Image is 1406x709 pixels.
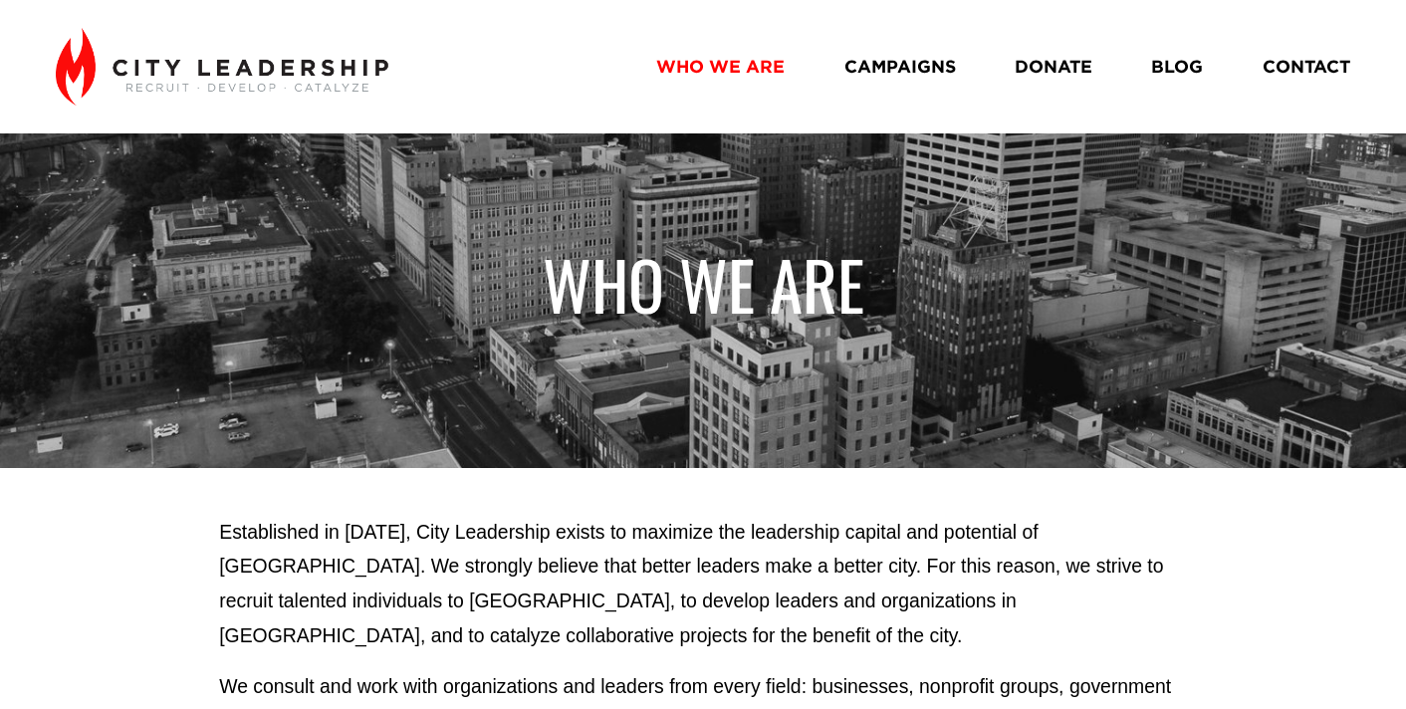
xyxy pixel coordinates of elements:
img: City Leadership - Recruit. Develop. Catalyze. [56,28,387,106]
a: DONATE [1015,50,1092,85]
h1: WHO WE ARE [219,243,1187,325]
p: Established in [DATE], City Leadership exists to maximize the leadership capital and potential of... [219,515,1187,654]
a: CONTACT [1263,50,1350,85]
a: BLOG [1151,50,1203,85]
a: WHO WE ARE [656,50,785,85]
a: CAMPAIGNS [844,50,956,85]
